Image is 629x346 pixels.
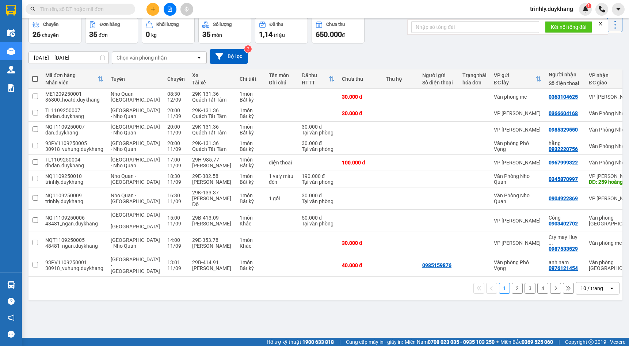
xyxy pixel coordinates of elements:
div: 1 món [240,237,262,243]
div: Ghi chú [269,80,294,85]
button: Đơn hàng35đơn [85,17,138,43]
div: 190.000 đ [302,173,335,179]
div: 1 món [240,157,262,163]
div: 12/09 [167,97,185,103]
div: 0976121454 [549,265,578,271]
button: Bộ lọc [210,49,248,64]
span: ⚪️ [496,341,499,343]
div: Chi tiết [240,76,262,82]
div: 29B-414.91 [192,259,232,265]
img: warehouse-icon [7,281,15,289]
div: 29K-131.36 [192,107,232,113]
span: Kết nối tổng đài [551,23,586,31]
div: 20:00 [167,124,185,130]
span: Hỗ trợ kỹ thuật: [267,338,334,346]
div: anh nam [549,259,582,265]
div: Quách Tất Tâm [192,130,232,136]
div: Tại văn phòng [302,198,335,204]
div: Thu hộ [386,76,415,82]
div: Nhân viên [45,80,98,85]
div: Quách Tất Tâm [192,113,232,119]
button: Chưa thu650.000đ [312,17,365,43]
span: trinhly.duykhang [524,4,579,14]
button: plus [146,3,159,16]
div: Tuyến [111,76,160,82]
strong: 0369 525 060 [522,339,553,345]
div: Khối lượng [156,22,179,27]
span: Nho Quan - [GEOGRAPHIC_DATA] [111,91,160,103]
div: NQT1109250006 [45,215,103,221]
sup: 1 [586,3,591,8]
div: [PERSON_NAME] [192,221,232,227]
div: 20:00 [167,107,185,113]
div: 1 món [240,259,262,265]
div: VP [PERSON_NAME] [494,110,541,116]
span: ... [549,240,553,246]
div: điện thoại [269,160,294,166]
div: HTTT [302,80,329,85]
div: 93PV1109250005 [45,140,103,146]
div: 1 valy màu đén [269,173,294,185]
div: Bất kỳ [240,265,262,271]
div: Bất kỳ [240,198,262,204]
div: 29K-131.36 [192,91,232,97]
div: Trạng thái [462,72,487,78]
div: 0985159876 [422,262,451,268]
div: 11/09 [167,179,185,185]
span: món [212,32,222,38]
div: 0987533529 [549,246,578,252]
div: Bất kỳ [240,146,262,152]
div: 11/09 [167,265,185,271]
div: Số lượng [213,22,232,27]
div: [PERSON_NAME] [192,163,232,168]
img: solution-icon [7,84,15,92]
div: Quách Tất Tâm [192,97,232,103]
div: Văn phòng me [494,94,541,100]
div: 11/09 [167,243,185,249]
div: Tại văn phòng [302,179,335,185]
div: 40.000 đ [342,262,378,268]
div: 11/09 [167,146,185,152]
th: Toggle SortBy [490,69,545,89]
span: Cung cấp máy in - giấy in: [346,338,403,346]
div: 30.000 đ [302,193,335,198]
div: Chọn văn phòng nhận [117,54,167,61]
div: 100.000 đ [342,160,378,166]
div: Bất kỳ [240,130,262,136]
div: 11/09 [167,113,185,119]
div: 29H-985.77 [192,157,232,163]
div: Khác [240,221,262,227]
div: Chuyến [167,76,185,82]
span: [GEOGRAPHIC_DATA] - Nho Quan [111,124,160,136]
span: Miền Bắc [500,338,553,346]
input: Tìm tên, số ĐT hoặc mã đơn [40,5,126,13]
span: copyright [588,339,594,345]
div: 16:30 [167,193,185,198]
div: VP [PERSON_NAME] [494,160,541,166]
span: 650.000 [316,30,342,39]
span: notification [8,314,15,321]
span: 1 [587,3,590,8]
span: 35 [202,30,210,39]
div: Tên món [269,72,294,78]
div: Mã đơn hàng [45,72,98,78]
span: Nho Quan - [GEOGRAPHIC_DATA] [111,193,160,204]
span: close [598,21,603,26]
div: hóa đơn [462,80,487,85]
div: 18:30 [167,173,185,179]
span: [GEOGRAPHIC_DATA] - Nho Quan [111,140,160,152]
div: ĐC lấy [494,80,535,85]
button: aim [180,3,193,16]
div: 48481_ngan.duykhang [45,221,103,227]
div: Văn Phòng Nho Quan [494,173,541,185]
div: 29E-353.78 [192,237,232,243]
sup: 2 [244,45,252,53]
div: 1 món [240,140,262,146]
span: chuyến [42,32,59,38]
div: dhdan.duykhang [45,113,103,119]
div: [PERSON_NAME] [192,179,232,185]
button: Số lượng35món [198,17,251,43]
div: [PERSON_NAME] Đô [192,195,232,207]
span: | [559,338,560,346]
div: 17:00 [167,157,185,163]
